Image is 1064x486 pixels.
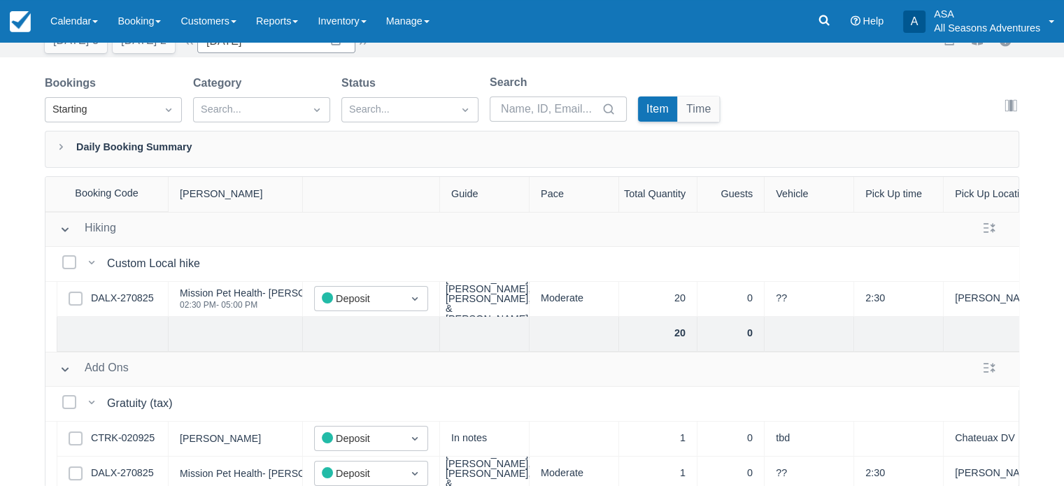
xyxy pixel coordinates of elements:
span: Dropdown icon [310,103,324,117]
div: ?? [765,282,854,317]
div: Moderate [530,282,619,317]
p: ASA [934,7,1040,21]
div: Chateuax DV [944,422,1033,457]
input: Name, ID, Email... [501,97,599,122]
div: Booking Code [45,177,169,211]
span: Dropdown icon [408,292,422,306]
div: Mission Pet Health- [PERSON_NAME] [180,288,350,298]
div: Gratuity (tax) [107,395,178,412]
a: DALX-270825 [91,466,154,481]
div: Custom Local hike [107,255,206,272]
div: [PERSON_NAME] [169,177,303,212]
button: Hiking [54,217,122,242]
div: Daily Booking Summary [45,131,1019,168]
div: 20 [619,282,697,317]
div: 2:30 [854,282,944,317]
label: Bookings [45,75,101,92]
div: [PERSON_NAME] [180,434,261,443]
button: Add Ons [54,357,134,382]
div: [PERSON_NAME] Lodge [944,282,1033,317]
span: Dropdown icon [458,103,472,117]
div: 1 [619,422,697,457]
div: tbd [765,422,854,457]
div: Deposit [322,466,395,482]
label: Category [193,75,247,92]
p: All Seasons Adventures [934,21,1040,35]
img: checkfront-main-nav-mini-logo.png [10,11,31,32]
div: Pick Up Location [944,177,1033,212]
span: Dropdown icon [162,103,176,117]
div: Deposit [322,431,395,447]
div: 0 [697,317,765,352]
button: Item [638,97,677,122]
div: Mission Pet Health- [PERSON_NAME] [180,469,350,478]
label: Status [341,75,381,92]
div: Total Quantity [619,177,697,212]
div: 20 [619,317,697,352]
div: Vehicle [765,177,854,212]
i: Help [850,16,860,26]
div: Pick Up time [854,177,944,212]
div: Guide [440,177,530,212]
label: Search [490,74,532,91]
div: Starting [52,102,149,117]
div: In notes [440,422,530,457]
div: 0 [697,422,765,457]
span: Dropdown icon [408,431,422,445]
div: [PERSON_NAME], [PERSON_NAME], [PERSON_NAME], & [PERSON_NAME] [446,273,531,324]
span: Dropdown icon [408,466,422,480]
span: Help [863,15,884,27]
a: DALX-270825 [91,291,154,306]
div: Guests [697,177,765,212]
div: 0 [697,282,765,317]
div: 02:30 PM - 05:00 PM [180,301,350,309]
a: CTRK-020925 [91,431,155,446]
div: A [903,10,925,33]
button: Time [678,97,720,122]
div: Pace [530,177,619,212]
div: Deposit [322,291,395,307]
